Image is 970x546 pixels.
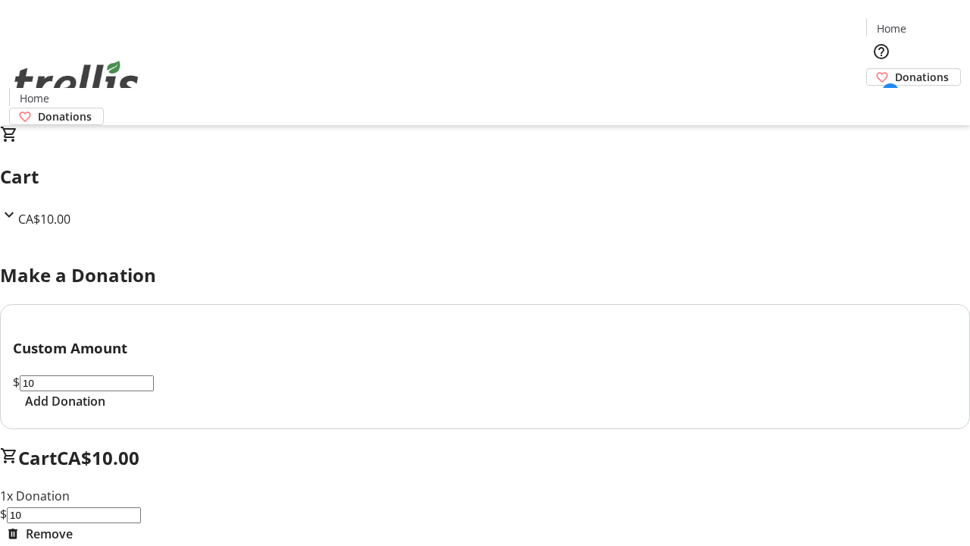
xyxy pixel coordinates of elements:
a: Donations [866,68,961,86]
input: Donation Amount [20,375,154,391]
a: Donations [9,108,104,125]
img: Orient E2E Organization DZeOS9eTtn's Logo [9,44,144,120]
span: Remove [26,525,73,543]
span: Add Donation [25,392,105,410]
button: Help [866,36,896,67]
span: $ [13,374,20,391]
button: Cart [866,86,896,116]
a: Home [867,20,915,36]
span: CA$10.00 [18,211,70,227]
span: Donations [895,69,949,85]
span: CA$10.00 [57,445,139,470]
span: Home [20,90,49,106]
input: Donation Amount [7,507,141,523]
span: Home [877,20,906,36]
h3: Custom Amount [13,337,957,359]
span: Donations [38,108,92,124]
button: Add Donation [13,392,117,410]
a: Home [10,90,58,106]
